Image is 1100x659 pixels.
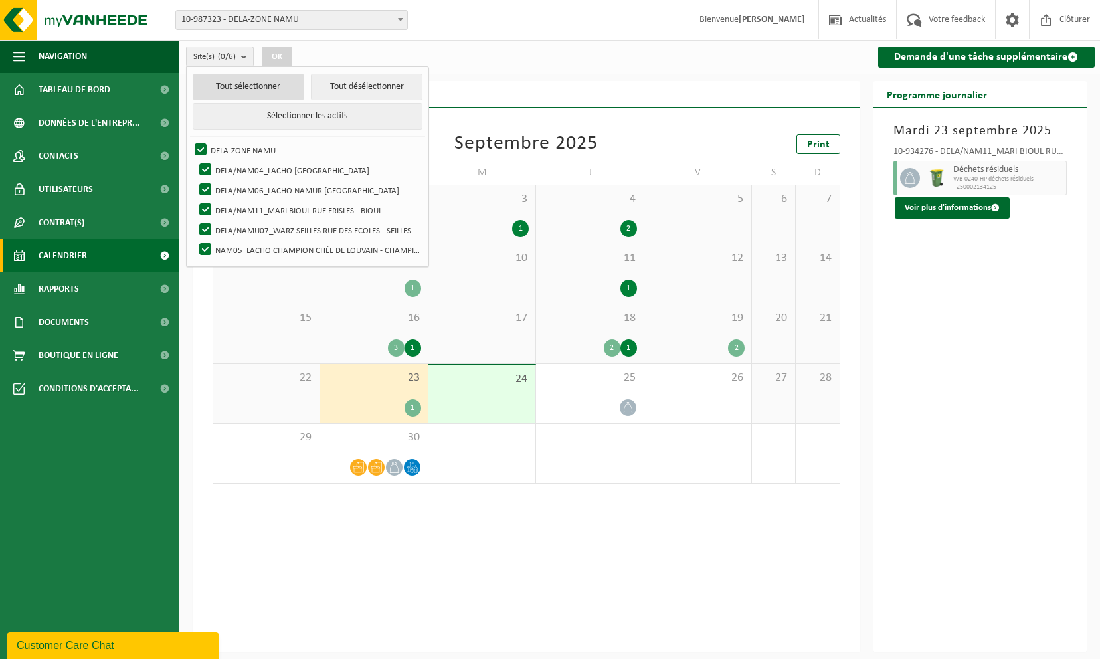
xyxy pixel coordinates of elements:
button: Tout désélectionner [311,74,422,100]
span: Conditions d'accepta... [39,372,139,405]
span: 18 [543,311,636,326]
button: Site(s)(0/6) [186,47,254,66]
span: 14 [802,251,832,266]
span: 13 [759,251,788,266]
span: 22 [220,371,313,385]
span: Navigation [39,40,87,73]
span: 23 [327,371,420,385]
button: OK [262,47,292,68]
span: Calendrier [39,239,87,272]
div: 1 [620,339,637,357]
div: 1 [512,220,529,237]
button: Tout sélectionner [193,74,304,100]
span: 10-987323 - DELA-ZONE NAMU [175,10,408,30]
strong: [PERSON_NAME] [739,15,805,25]
td: J [536,161,644,185]
td: V [644,161,752,185]
span: Print [807,140,830,150]
span: 21 [802,311,832,326]
a: Demande d'une tâche supplémentaire [878,47,1095,68]
span: Documents [39,306,89,339]
label: NAM05_LACHO CHAMPION CHÉE DE LOUVAIN - CHAMPION [197,240,422,260]
span: 10-987323 - DELA-ZONE NAMU [176,11,407,29]
span: 7 [802,192,832,207]
span: 19 [651,311,745,326]
span: 12 [651,251,745,266]
a: Print [796,134,840,154]
span: 11 [543,251,636,266]
span: Boutique en ligne [39,339,118,372]
span: 29 [220,430,313,445]
span: 4 [543,192,636,207]
span: 20 [759,311,788,326]
span: WB-0240-HP déchets résiduels [953,175,1063,183]
span: 24 [435,372,529,387]
span: Utilisateurs [39,173,93,206]
span: 30 [327,430,420,445]
span: 16 [327,311,420,326]
div: 2 [620,220,637,237]
td: S [752,161,796,185]
img: WB-0240-HPE-GN-50 [927,168,947,188]
button: Sélectionner les actifs [193,103,423,130]
div: 1 [405,399,421,417]
div: 2 [728,339,745,357]
label: DELA/NAM04_LACHO [GEOGRAPHIC_DATA] [197,160,422,180]
iframe: chat widget [7,630,222,659]
label: DELA/NAM11_MARI BIOUL RUE FRISLES - BIOUL [197,200,422,220]
span: 27 [759,371,788,385]
div: 3 [388,339,405,357]
span: 17 [435,311,529,326]
span: Tableau de bord [39,73,110,106]
span: Contacts [39,140,78,173]
span: Déchets résiduels [953,165,1063,175]
div: 10-934276 - DELA/NAM11_MARI BIOUL RUE FRISLES - BIOUL [893,147,1067,161]
div: 1 [405,280,421,297]
count: (0/6) [218,52,236,61]
td: D [796,161,840,185]
span: 5 [651,192,745,207]
div: 1 [405,339,421,357]
td: M [428,161,536,185]
label: DELA/NAMU07_WARZ SEILLES RUE DES ECOLES - SEILLES [197,220,422,240]
span: 10 [435,251,529,266]
label: DELA/NAM06_LACHO NAMUR [GEOGRAPHIC_DATA] [197,180,422,200]
h3: Mardi 23 septembre 2025 [893,121,1067,141]
span: 15 [220,311,313,326]
span: T250002134125 [953,183,1063,191]
span: 25 [543,371,636,385]
div: 1 [620,280,637,297]
span: Site(s) [193,47,236,67]
span: 6 [759,192,788,207]
button: Voir plus d'informations [895,197,1010,219]
span: Données de l'entrepr... [39,106,140,140]
span: Rapports [39,272,79,306]
label: DELA-ZONE NAMU - [192,140,422,160]
div: Septembre 2025 [454,134,598,154]
span: 28 [802,371,832,385]
h2: Programme journalier [873,81,1000,107]
span: Contrat(s) [39,206,84,239]
span: 3 [435,192,529,207]
span: 26 [651,371,745,385]
div: 2 [604,339,620,357]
